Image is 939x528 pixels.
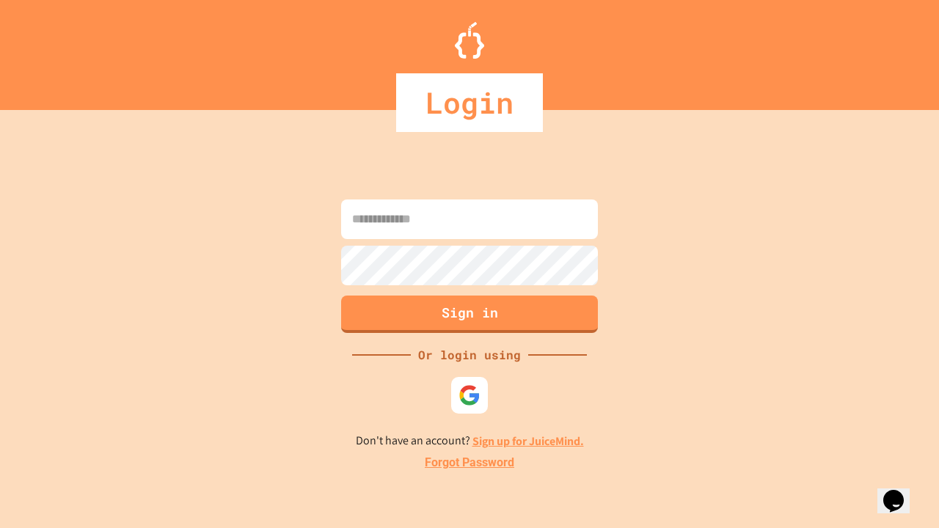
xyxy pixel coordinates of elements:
[472,433,584,449] a: Sign up for JuiceMind.
[356,432,584,450] p: Don't have an account?
[341,296,598,333] button: Sign in
[425,454,514,472] a: Forgot Password
[396,73,543,132] div: Login
[817,406,924,468] iframe: chat widget
[458,384,481,406] img: google-icon.svg
[877,469,924,513] iframe: chat widget
[455,22,484,59] img: Logo.svg
[411,346,528,364] div: Or login using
